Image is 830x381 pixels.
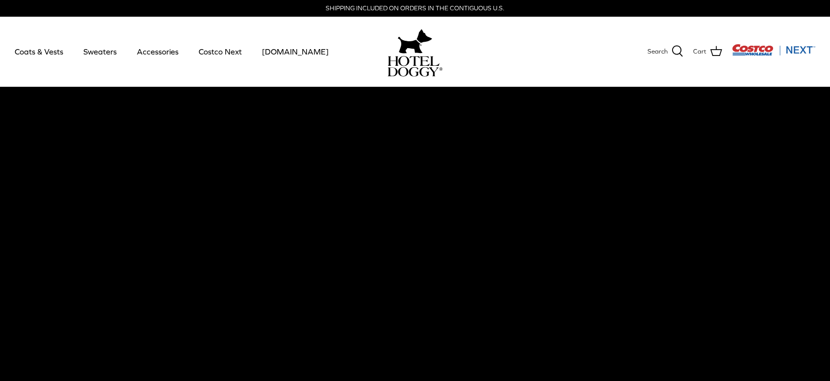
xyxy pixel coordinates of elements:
[693,45,722,58] a: Cart
[648,47,668,57] span: Search
[128,35,187,68] a: Accessories
[398,27,432,56] img: hoteldoggy.com
[6,35,72,68] a: Coats & Vests
[732,44,815,56] img: Costco Next
[75,35,126,68] a: Sweaters
[253,35,337,68] a: [DOMAIN_NAME]
[693,47,706,57] span: Cart
[648,45,683,58] a: Search
[190,35,251,68] a: Costco Next
[388,27,442,77] a: hoteldoggy.com hoteldoggycom
[388,56,442,77] img: hoteldoggycom
[732,50,815,57] a: Visit Costco Next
